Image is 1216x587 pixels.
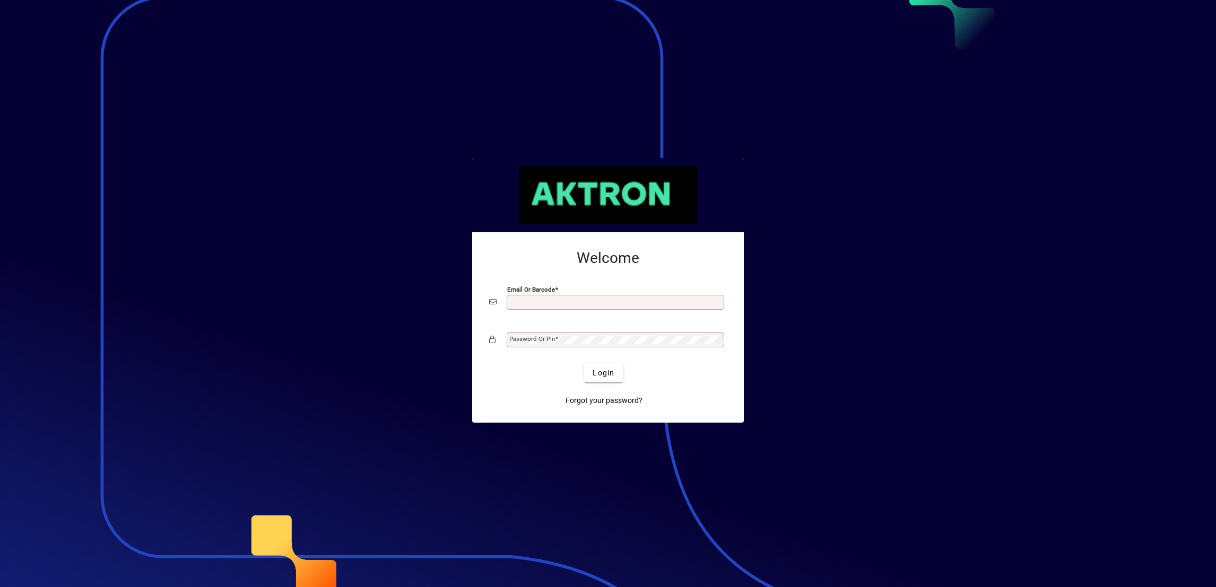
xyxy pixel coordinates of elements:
button: Login [584,363,623,382]
mat-label: Email or Barcode [507,286,555,293]
mat-label: Password or Pin [509,335,555,343]
span: Forgot your password? [566,395,642,406]
h2: Welcome [489,249,727,267]
a: Forgot your password? [561,391,647,410]
span: Login [593,367,614,379]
